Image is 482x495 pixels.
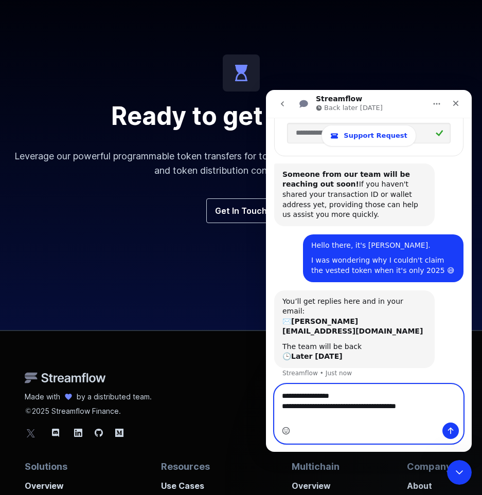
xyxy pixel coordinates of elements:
p: Leverage our powerful programmable token transfers for token vesting, token locks, airdrops, toke... [8,149,474,178]
p: 2025 Streamflow Finance. [25,402,457,416]
a: Overview [292,473,340,492]
a: About [407,473,457,492]
h2: Ready to get started? [8,104,474,129]
iframe: Intercom live chat [447,460,472,485]
img: icon [223,54,260,91]
img: Streamflow Logo [25,372,106,383]
iframe: Intercom live chat [266,90,472,452]
p: Resources [161,460,225,473]
p: by a distributed team. [77,392,152,402]
a: Get In Touch [206,198,276,223]
a: Use Cases [161,473,225,492]
a: Overview [25,473,94,492]
p: Multichain [292,460,340,473]
p: Made with [25,392,60,402]
p: Solutions [25,460,94,473]
p: Company [407,460,457,473]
